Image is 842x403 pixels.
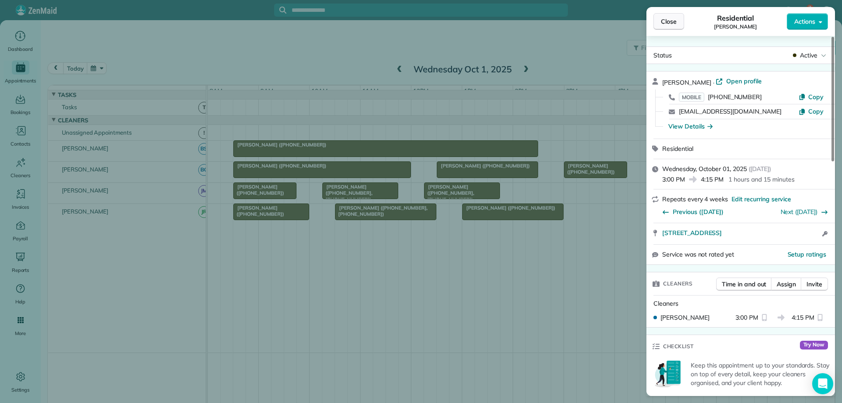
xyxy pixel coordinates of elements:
a: [STREET_ADDRESS] [662,228,820,237]
span: [PERSON_NAME] [714,23,757,30]
span: Active [800,51,817,60]
span: Actions [794,17,815,26]
span: ( [DATE] ) [749,165,771,173]
p: 1 hours and 15 minutes [728,175,794,184]
p: Keep this appointment up to your standards. Stay on top of every detail, keep your cleaners organ... [691,361,830,387]
button: Invite [801,278,828,291]
button: Time in and out [716,278,772,291]
span: MOBILE [679,93,704,102]
span: [STREET_ADDRESS] [662,228,722,237]
a: MOBILE[PHONE_NUMBER] [679,93,762,101]
button: Close [653,13,684,30]
button: Next ([DATE]) [781,207,828,216]
button: Previous ([DATE]) [662,207,724,216]
span: [PERSON_NAME] [660,313,710,322]
span: 4:15 PM [792,313,814,322]
span: Checklist [663,342,694,351]
span: Time in and out [722,280,766,289]
a: Open profile [716,77,762,86]
a: [EMAIL_ADDRESS][DOMAIN_NAME] [679,107,781,115]
span: Open profile [726,77,762,86]
button: Open access information [820,228,830,239]
span: 3:00 PM [735,313,758,322]
span: Service was not rated yet [662,250,734,259]
span: Setup ratings [788,250,827,258]
span: Invite [806,280,822,289]
span: [PERSON_NAME] [662,78,711,86]
span: Edit recurring service [731,195,791,203]
span: 4:15 PM [701,175,724,184]
span: Status [653,51,672,59]
button: View Details [668,122,713,131]
span: [PHONE_NUMBER] [708,93,762,101]
span: Assign [777,280,796,289]
button: Copy [799,107,824,116]
div: Open Intercom Messenger [812,373,833,394]
span: Copy [808,107,824,115]
span: Try Now [800,341,828,350]
a: Next ([DATE]) [781,208,818,216]
span: Residential [717,13,754,23]
button: Copy [799,93,824,101]
span: Cleaners [653,300,678,307]
span: Residential [662,145,693,153]
span: · [711,79,716,86]
span: Cleaners [663,279,692,288]
span: Copy [808,93,824,101]
span: Wednesday, October 01, 2025 [662,165,747,173]
span: Repeats every 4 weeks [662,195,728,203]
span: Previous ([DATE]) [673,207,724,216]
span: 3:00 PM [662,175,685,184]
button: Setup ratings [788,250,827,259]
button: Assign [771,278,802,291]
span: Close [661,17,677,26]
